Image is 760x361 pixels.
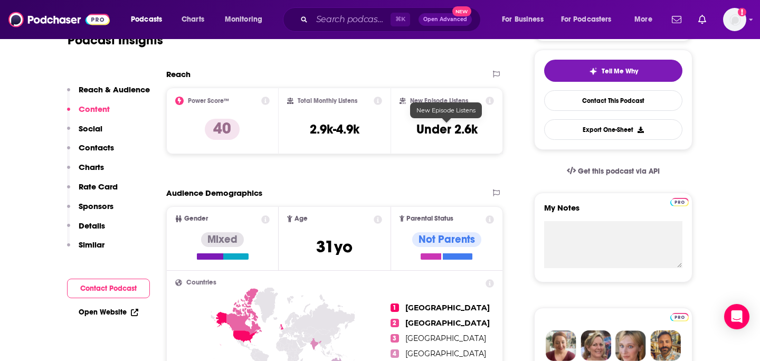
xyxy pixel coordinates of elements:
[182,12,204,27] span: Charts
[495,11,557,28] button: open menu
[416,121,478,137] h3: Under 2.6k
[79,142,114,153] p: Contacts
[67,104,110,123] button: Content
[79,104,110,114] p: Content
[225,12,262,27] span: Monitoring
[405,334,486,343] span: [GEOGRAPHIC_DATA]
[391,319,399,327] span: 2
[723,8,746,31] span: Logged in as autumncomm
[615,330,646,361] img: Jules Profile
[298,97,357,104] h2: Total Monthly Listens
[627,11,666,28] button: open menu
[67,240,104,259] button: Similar
[79,221,105,231] p: Details
[634,12,652,27] span: More
[79,182,118,192] p: Rate Card
[188,97,229,104] h2: Power Score™
[670,313,689,321] img: Podchaser Pro
[554,11,627,28] button: open menu
[738,8,746,16] svg: Add a profile image
[205,119,240,140] p: 40
[589,67,597,75] img: tell me why sparkle
[166,69,191,79] h2: Reach
[310,121,359,137] h3: 2.9k-4.9k
[131,12,162,27] span: Podcasts
[544,203,682,221] label: My Notes
[68,32,163,48] h1: Podcast Insights
[578,167,660,176] span: Get this podcast via API
[723,8,746,31] button: Show profile menu
[544,90,682,111] a: Contact This Podcast
[416,107,476,114] span: New Episode Listens
[79,240,104,250] p: Similar
[670,311,689,321] a: Pro website
[312,11,391,28] input: Search podcasts, credits, & more...
[544,60,682,82] button: tell me why sparkleTell Me Why
[391,349,399,358] span: 4
[544,119,682,140] button: Export One-Sheet
[581,330,611,361] img: Barbara Profile
[217,11,276,28] button: open menu
[391,334,399,343] span: 3
[405,303,490,312] span: [GEOGRAPHIC_DATA]
[79,308,138,317] a: Open Website
[67,201,113,221] button: Sponsors
[67,84,150,104] button: Reach & Audience
[668,11,686,28] a: Show notifications dropdown
[186,279,216,286] span: Countries
[410,97,468,104] h2: New Episode Listens
[452,6,471,16] span: New
[670,196,689,206] a: Pro website
[423,17,467,22] span: Open Advanced
[670,198,689,206] img: Podchaser Pro
[67,221,105,240] button: Details
[67,279,150,298] button: Contact Podcast
[502,12,544,27] span: For Business
[405,318,490,328] span: [GEOGRAPHIC_DATA]
[294,215,308,222] span: Age
[79,201,113,211] p: Sponsors
[79,162,104,172] p: Charts
[67,123,102,143] button: Social
[8,9,110,30] img: Podchaser - Follow, Share and Rate Podcasts
[602,67,638,75] span: Tell Me Why
[79,123,102,134] p: Social
[723,8,746,31] img: User Profile
[419,13,472,26] button: Open AdvancedNew
[558,158,668,184] a: Get this podcast via API
[694,11,710,28] a: Show notifications dropdown
[316,236,353,257] span: 31 yo
[405,349,486,358] span: [GEOGRAPHIC_DATA]
[123,11,176,28] button: open menu
[391,13,410,26] span: ⌘ K
[184,215,208,222] span: Gender
[391,303,399,312] span: 1
[67,182,118,201] button: Rate Card
[561,12,612,27] span: For Podcasters
[201,232,244,247] div: Mixed
[67,162,104,182] button: Charts
[79,84,150,94] p: Reach & Audience
[67,142,114,162] button: Contacts
[546,330,576,361] img: Sydney Profile
[724,304,749,329] div: Open Intercom Messenger
[650,330,681,361] img: Jon Profile
[406,215,453,222] span: Parental Status
[293,7,491,32] div: Search podcasts, credits, & more...
[412,232,481,247] div: Not Parents
[166,188,262,198] h2: Audience Demographics
[175,11,211,28] a: Charts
